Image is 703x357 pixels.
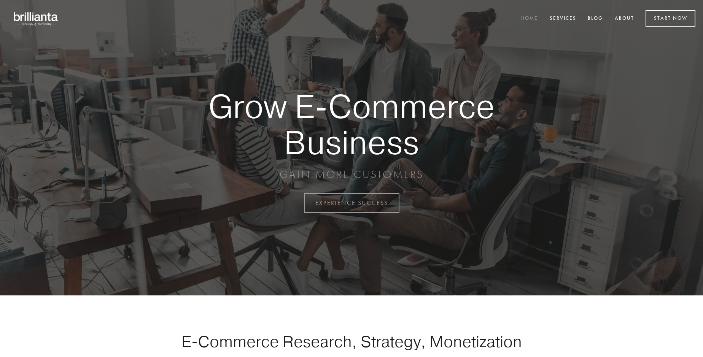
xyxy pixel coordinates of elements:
img: brillianta - research, strategy, marketing [8,8,65,30]
h1: E-Commerce Research, Strategy, Monetization [157,332,546,351]
p: GAIN MORE CUSTOMERS [182,168,521,181]
a: About [610,13,639,25]
a: Blog [583,13,608,25]
a: EXPERIENCE SUCCESS [304,193,399,213]
strong: Grow E-Commerce Business [182,88,521,160]
a: Start Now [646,10,695,27]
a: Home [516,13,543,25]
a: Services [545,13,581,25]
